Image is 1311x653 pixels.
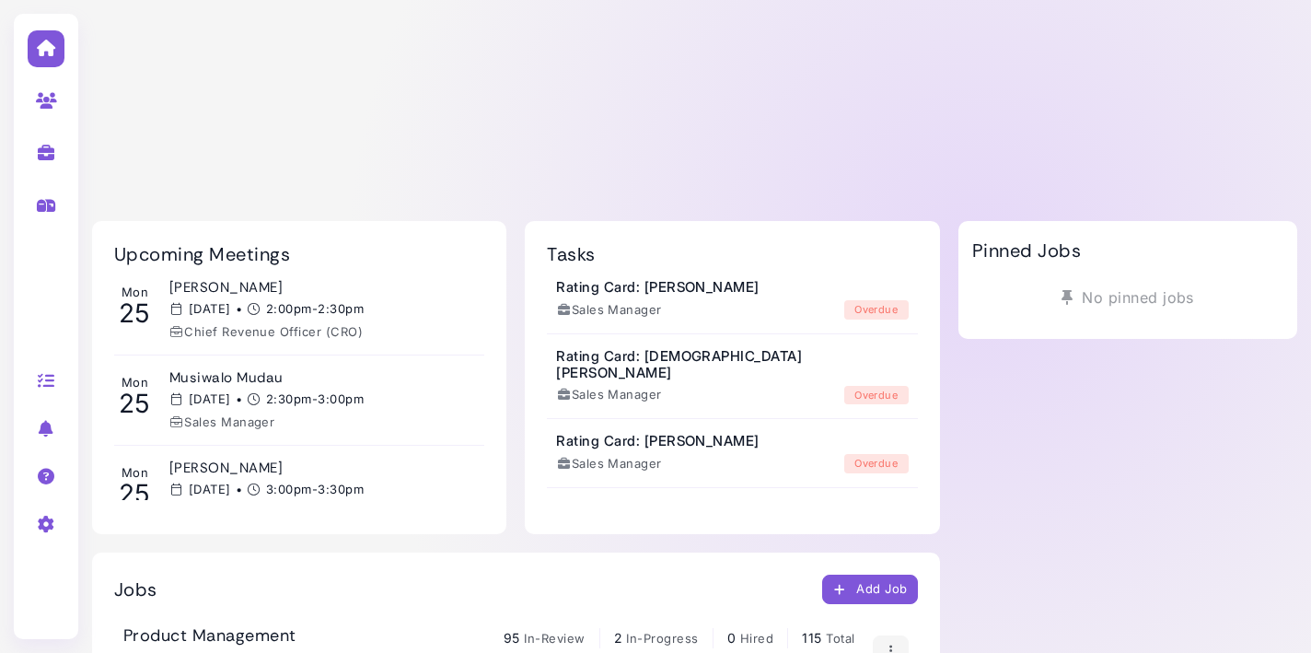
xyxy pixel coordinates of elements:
time: [DATE] [189,391,231,406]
div: No pinned jobs [972,280,1283,315]
h3: Rating Card: [PERSON_NAME] [556,433,759,449]
span: - [247,300,364,319]
time: 2:30pm [318,301,364,316]
time: 25 [119,388,151,419]
div: overdue [844,300,909,320]
h2: Jobs [114,578,157,601]
time: Mon [122,375,148,390]
div: overdue [844,454,909,473]
span: - [247,391,364,409]
h2: Tasks [547,243,595,265]
h3: Product Management [123,626,296,647]
h2: Pinned Jobs [972,239,1081,262]
span: 2 [614,630,622,646]
h3: [PERSON_NAME] [169,460,475,476]
span: • [236,481,242,499]
span: • [236,391,242,409]
span: 0 [727,630,736,646]
div: Sales Manager [556,455,662,473]
span: 95 [504,630,520,646]
time: [DATE] [189,301,231,316]
time: Mon [122,465,148,480]
time: Mon [122,285,148,299]
span: In-Progress [626,631,698,646]
h3: Rating Card: [DEMOGRAPHIC_DATA][PERSON_NAME] [556,348,908,381]
div: Sales Manager [556,301,662,320]
h3: Rating Card: [PERSON_NAME] [556,279,759,296]
time: [DATE] [189,482,231,496]
h3: [PERSON_NAME] [169,279,475,296]
span: In-Review [524,631,585,646]
time: 3:30pm [318,482,364,496]
div: Chief Revenue Officer (CRO) [169,323,475,342]
time: 25 [119,297,151,329]
time: 3:00pm [266,482,312,496]
span: Total [826,631,854,646]
time: 3:00pm [318,391,364,406]
div: Add Job [832,580,908,600]
button: Add Job [822,575,918,604]
span: • [236,300,242,319]
h2: Upcoming Meetings [114,243,290,265]
div: Sales Manager [556,386,662,404]
div: overdue [844,386,909,405]
time: 2:00pm [266,301,312,316]
div: Sales Manager [169,414,475,432]
h3: Musiwalo Mudau [169,369,475,386]
span: - [247,481,364,499]
span: 115 [802,630,821,646]
time: 2:30pm [266,391,312,406]
time: 25 [119,478,151,509]
span: Hired [740,631,773,646]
